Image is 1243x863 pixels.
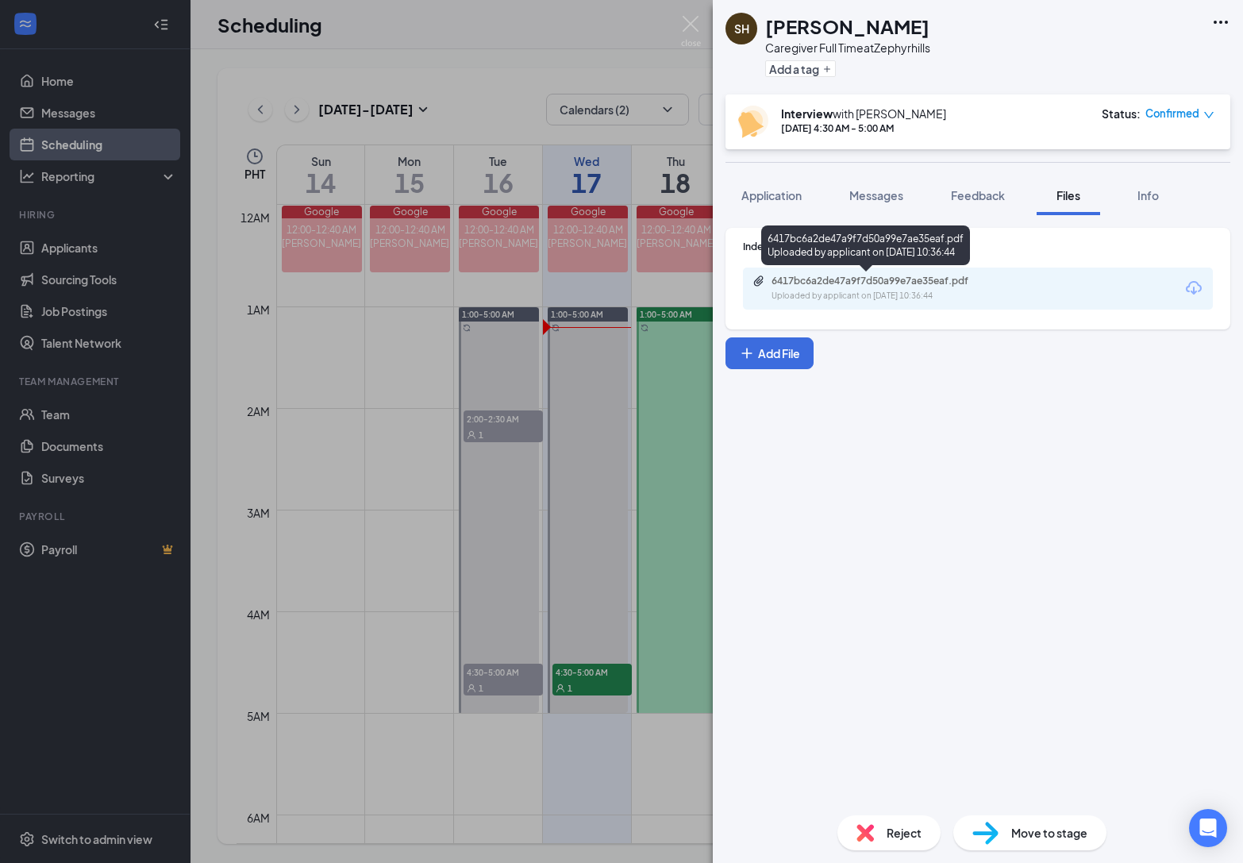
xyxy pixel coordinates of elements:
[1189,809,1227,847] div: Open Intercom Messenger
[752,275,1010,302] a: Paperclip6417bc6a2de47a9f7d50a99e7ae35eaf.pdfUploaded by applicant on [DATE] 10:36:44
[781,106,946,121] div: with [PERSON_NAME]
[743,240,1213,253] div: Indeed Resume
[822,64,832,74] svg: Plus
[1011,824,1087,842] span: Move to stage
[1102,106,1141,121] div: Status :
[1137,188,1159,202] span: Info
[1056,188,1080,202] span: Files
[741,188,802,202] span: Application
[887,824,922,842] span: Reject
[739,345,755,361] svg: Plus
[734,21,749,37] div: SH
[772,275,994,287] div: 6417bc6a2de47a9f7d50a99e7ae35eaf.pdf
[765,40,930,56] div: Caregiver Full Time at Zephyrhills
[1145,106,1199,121] span: Confirmed
[951,188,1005,202] span: Feedback
[1184,279,1203,298] svg: Download
[1203,110,1214,121] span: down
[752,275,765,287] svg: Paperclip
[765,60,836,77] button: PlusAdd a tag
[761,225,970,265] div: 6417bc6a2de47a9f7d50a99e7ae35eaf.pdf Uploaded by applicant on [DATE] 10:36:44
[781,121,946,135] div: [DATE] 4:30 AM - 5:00 AM
[725,337,814,369] button: Add FilePlus
[849,188,903,202] span: Messages
[765,13,929,40] h1: [PERSON_NAME]
[781,106,833,121] b: Interview
[772,290,1010,302] div: Uploaded by applicant on [DATE] 10:36:44
[1211,13,1230,32] svg: Ellipses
